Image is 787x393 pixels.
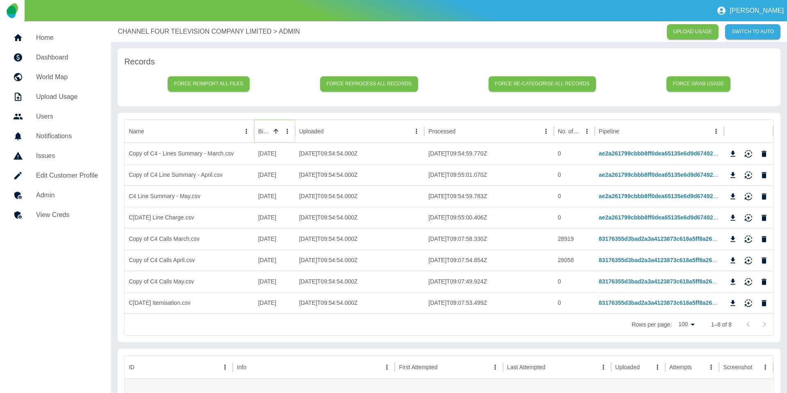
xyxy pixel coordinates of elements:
a: ae2a261799cbbb8ff0dea65135e6d9d6749282e7 [599,171,726,178]
button: Download [727,276,739,288]
div: Processed [428,128,455,135]
button: Pipeline column menu [710,126,722,137]
h5: View Creds [36,210,98,220]
button: Delete [758,276,770,288]
div: Name [129,128,144,135]
button: Reimport [742,297,755,309]
button: Delete [758,233,770,245]
button: Download [727,169,739,181]
p: 1–8 of 8 [711,320,732,329]
p: > [273,27,277,37]
div: Copy of C4 Calls March.csv [125,228,254,249]
div: 15/07/2025 [254,228,295,249]
div: Copy of C4 Calls May.csv [125,271,254,292]
div: Pipeline [599,128,619,135]
a: Upload Usage [7,87,105,107]
div: ID [129,364,134,370]
div: 2025-07-15T09:54:59.770Z [424,143,554,164]
button: Reimport [742,276,755,288]
p: ADMIN [279,27,300,37]
div: 0 [554,207,595,228]
a: Issues [7,146,105,166]
h5: Users [36,112,98,121]
div: 2025-07-15T09:54:54.000Z [295,143,425,164]
button: Reimport [742,233,755,245]
button: Uploaded column menu [411,126,422,137]
button: [PERSON_NAME] [713,2,787,19]
button: Name column menu [241,126,252,137]
button: Download [727,148,739,160]
div: 2025-07-15T09:54:54.000Z [295,185,425,207]
div: 01/04/2025 [254,164,295,185]
button: Processed column menu [540,126,552,137]
a: ae2a261799cbbb8ff0dea65135e6d9d6749282e7 [599,150,726,157]
a: ae2a261799cbbb8ff0dea65135e6d9d6749282e7 [599,214,726,221]
button: Force re-categorise all records [489,76,596,91]
div: Uploaded [299,128,324,135]
button: Force grab usage [666,76,731,91]
div: 0 [554,271,595,292]
button: Info column menu [381,361,393,373]
a: Dashboard [7,48,105,67]
div: 2025-07-28T09:07:49.924Z [424,271,554,292]
button: Download [727,254,739,267]
a: 83176355d3bad2a3a4123873c618a5ff8a266bc8 [599,257,725,263]
div: 15/07/2025 [254,292,295,313]
button: Download [727,233,739,245]
button: Screenshot column menu [760,361,771,373]
p: [PERSON_NAME] [730,7,784,14]
a: Admin [7,185,105,205]
button: Uploaded column menu [652,361,663,373]
h5: World Map [36,72,98,82]
h5: Home [36,33,98,43]
div: 0 [554,292,595,313]
div: 15/07/2025 [254,271,295,292]
div: Copy of C4 Calls April.csv [125,249,254,271]
h6: Records [124,55,774,68]
div: 15/07/2025 [254,249,295,271]
a: World Map [7,67,105,87]
div: 2025-07-15T09:54:54.000Z [295,249,425,271]
div: Billing Date [258,128,269,135]
button: First Attempted column menu [489,361,501,373]
button: Delete [758,254,770,267]
button: ID column menu [219,361,231,373]
div: 2025-07-15T09:54:59.783Z [424,185,554,207]
img: Logo [7,3,18,18]
h5: Edit Customer Profile [36,171,98,181]
h5: Upload Usage [36,92,98,102]
div: C4 Line Summary - May.csv [125,185,254,207]
a: Notifications [7,126,105,146]
button: SWITCH TO AUTO [725,24,780,39]
button: Reimport [742,212,755,224]
button: Delete [758,297,770,309]
div: No. of rows [558,128,580,135]
a: 83176355d3bad2a3a4123873c618a5ff8a266bc8 [599,278,725,285]
div: Copy of C4 - Lines Summary - March.csv [125,143,254,164]
button: Attempts column menu [705,361,717,373]
div: First Attempted [399,364,437,370]
button: Force reimport all files [168,76,250,91]
a: 83176355d3bad2a3a4123873c618a5ff8a266bc8 [599,235,725,242]
div: 28919 [554,228,595,249]
a: Users [7,107,105,126]
div: 2025-07-15T09:54:54.000Z [295,164,425,185]
div: 01/03/2025 [254,143,295,164]
button: Download [727,190,739,203]
p: Rows per page: [632,320,672,329]
div: 2025-07-15T09:54:54.000Z [295,292,425,313]
button: No. of rows column menu [581,126,593,137]
div: 2025-07-28T09:07:54.854Z [424,249,554,271]
div: 28058 [554,249,595,271]
button: Reimport [742,148,755,160]
button: Delete [758,148,770,160]
button: Reimport [742,190,755,203]
div: 2025-07-15T09:55:01.070Z [424,164,554,185]
div: 2025-07-15T09:55:00.406Z [424,207,554,228]
div: 0 [554,185,595,207]
a: CHANNEL FOUR TELEVISION COMPANY LIMITED [118,27,271,37]
button: Delete [758,190,770,203]
div: 100 [675,318,698,330]
div: Copy of C4 Line Summary - April.csv [125,164,254,185]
